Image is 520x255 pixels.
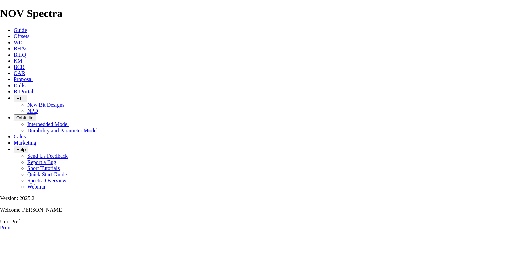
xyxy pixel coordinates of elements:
a: Marketing [14,140,36,146]
a: WD [14,40,23,45]
button: Help [14,146,28,153]
a: New Bit Designs [27,102,64,108]
a: Send Us Feedback [27,153,68,159]
a: Guide [14,27,27,33]
a: Spectra Overview [27,178,66,183]
button: OrbitLite [14,114,36,121]
button: FTT [14,95,27,102]
a: OAR [14,70,25,76]
a: BCR [14,64,25,70]
a: Durability and Parameter Model [27,127,98,133]
a: Short Tutorials [27,165,60,171]
a: BHAs [14,46,27,51]
a: Webinar [27,184,46,190]
a: Calcs [14,134,26,139]
span: FTT [16,96,25,101]
a: NPD [27,108,38,114]
span: Help [16,147,26,152]
a: Dulls [14,82,26,88]
a: Offsets [14,33,29,39]
a: Report a Bug [27,159,56,165]
a: Interbedded Model [27,121,69,127]
span: OrbitLite [16,115,33,120]
a: BitPortal [14,89,33,94]
a: Quick Start Guide [27,171,67,177]
a: Proposal [14,76,33,82]
a: KM [14,58,22,64]
a: BitIQ [14,52,26,58]
span: [PERSON_NAME] [20,207,64,213]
